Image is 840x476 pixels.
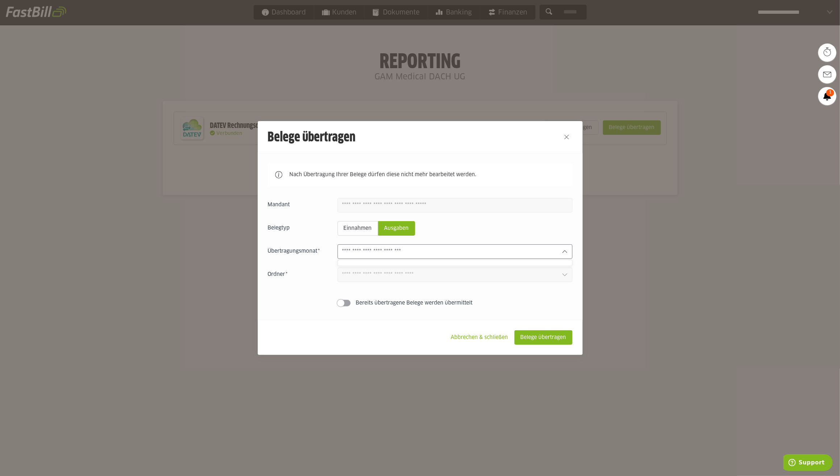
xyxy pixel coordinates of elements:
[378,221,415,236] sl-radio-button: Ausgaben
[268,299,572,307] sl-switch: Bereits übertragene Belege werden übermittelt
[818,87,836,105] a: 1
[514,330,572,345] sl-button: Belege übertragen
[338,221,378,236] sl-radio-button: Einnahmen
[826,89,834,96] span: 1
[445,330,514,345] sl-button: Abbrechen & schließen
[783,454,833,472] iframe: Opens a widget where you can find more information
